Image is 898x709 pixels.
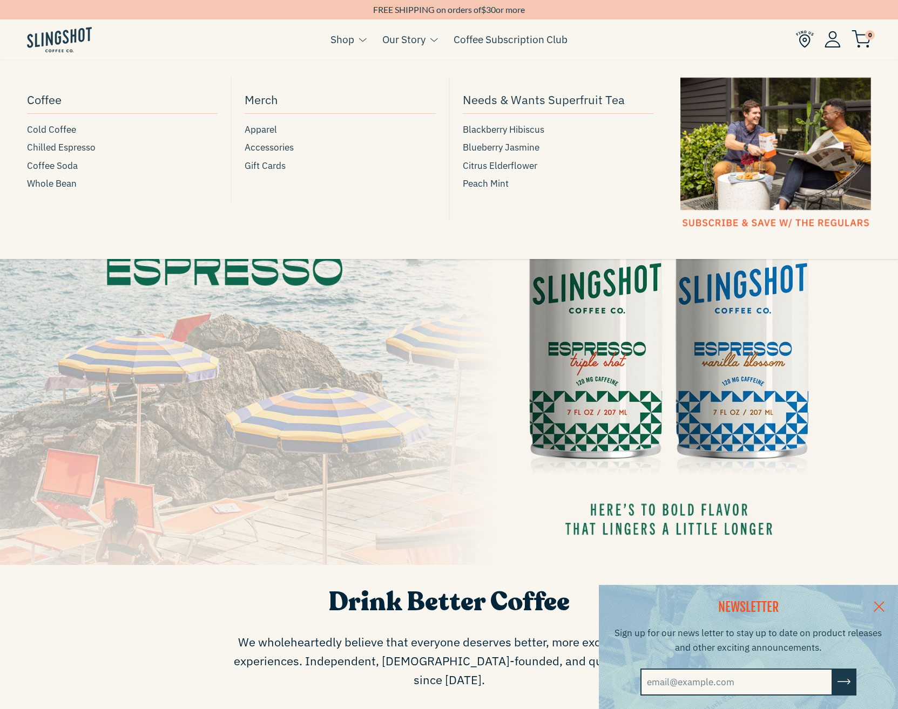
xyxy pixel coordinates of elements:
[481,4,486,15] span: $
[613,626,883,655] p: Sign up for our news letter to stay up to date on product releases and other exciting announcements.
[463,176,509,191] span: Peach Mint
[463,140,653,155] a: Blueberry Jasmine
[245,90,278,109] span: Merch
[454,31,568,47] a: Coffee Subscription Club
[463,159,537,173] span: Citrus Elderflower
[27,159,218,173] a: Coffee Soda
[640,669,833,696] input: email@example.com
[27,176,218,191] a: Whole Bean
[825,31,841,47] img: Account
[27,122,76,137] span: Cold Coffee
[27,90,62,109] span: Coffee
[463,159,653,173] a: Citrus Elderflower
[27,87,218,114] a: Coffee
[245,140,435,155] a: Accessories
[463,122,544,137] span: Blackberry Hibiscus
[245,122,435,137] a: Apparel
[245,122,277,137] span: Apparel
[463,176,653,191] a: Peach Mint
[27,140,218,155] a: Chilled Espresso
[463,140,539,155] span: Blueberry Jasmine
[382,31,426,47] a: Our Story
[796,30,814,48] img: Find Us
[463,87,653,114] a: Needs & Wants Superfruit Tea
[27,176,77,191] span: Whole Bean
[613,598,883,617] h2: NEWSLETTER
[330,31,354,47] a: Shop
[27,140,96,155] span: Chilled Espresso
[463,122,653,137] a: Blackberry Hibiscus
[245,140,294,155] span: Accessories
[865,30,875,40] span: 0
[852,33,871,46] a: 0
[27,122,218,137] a: Cold Coffee
[852,30,871,48] img: cart
[245,159,435,173] a: Gift Cards
[27,159,78,173] span: Coffee Soda
[245,159,286,173] span: Gift Cards
[463,90,625,109] span: Needs & Wants Superfruit Tea
[486,4,496,15] span: 30
[245,87,435,114] a: Merch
